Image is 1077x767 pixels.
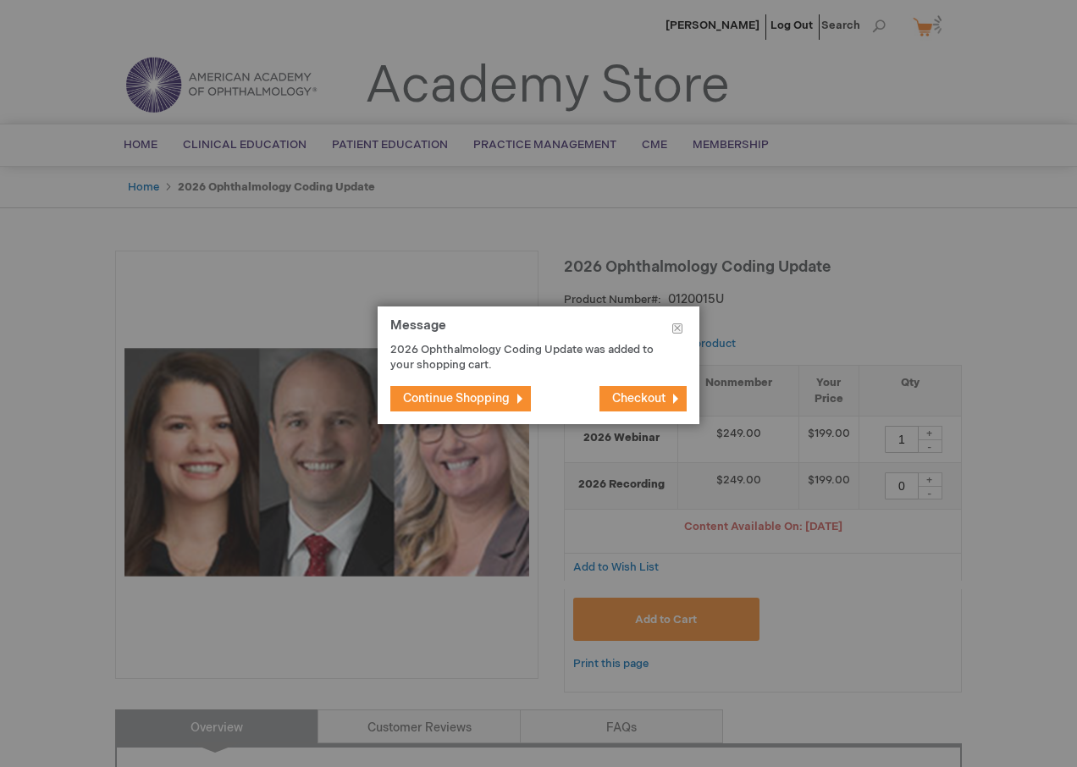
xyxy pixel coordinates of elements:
button: Continue Shopping [390,386,531,411]
p: 2026 Ophthalmology Coding Update was added to your shopping cart. [390,342,661,373]
h1: Message [390,319,687,342]
span: Continue Shopping [403,391,510,406]
button: Checkout [599,386,687,411]
span: Checkout [612,391,666,406]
